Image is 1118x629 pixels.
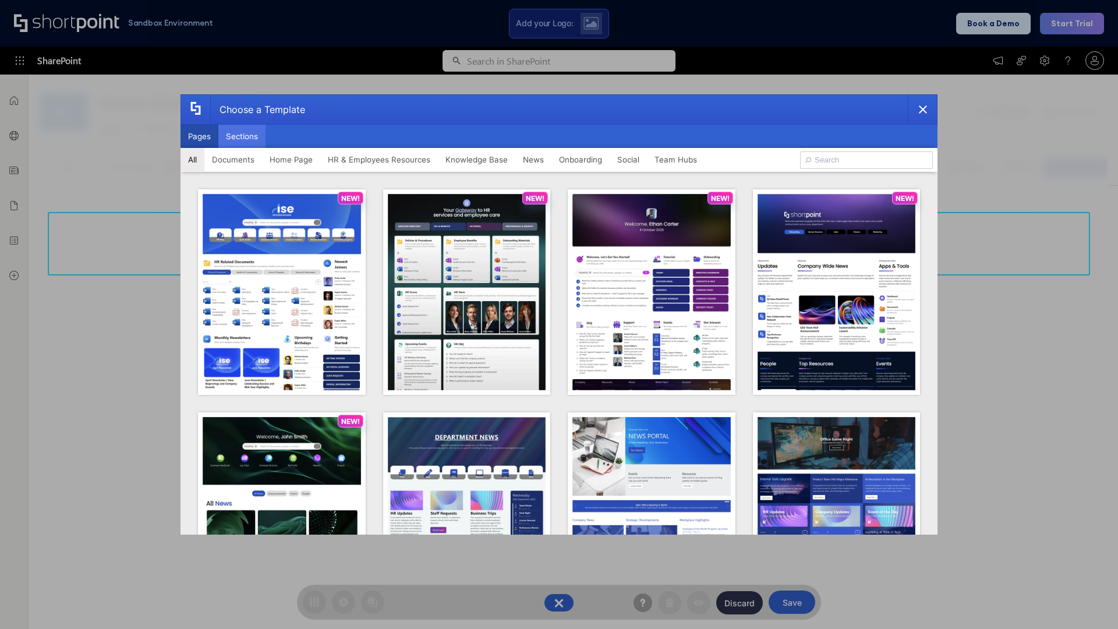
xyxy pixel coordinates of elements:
[526,194,544,203] p: NEW!
[610,148,647,171] button: Social
[218,125,266,148] button: Sections
[1060,573,1118,629] iframe: Chat Widget
[181,94,937,535] div: template selector
[438,148,515,171] button: Knowledge Base
[341,194,360,203] p: NEW!
[551,148,610,171] button: Onboarding
[647,148,705,171] button: Team Hubs
[320,148,438,171] button: HR & Employees Resources
[515,148,551,171] button: News
[262,148,320,171] button: Home Page
[181,125,218,148] button: Pages
[711,194,730,203] p: NEW!
[210,95,305,124] div: Choose a Template
[896,194,914,203] p: NEW!
[204,148,262,171] button: Documents
[341,417,360,426] p: NEW!
[800,151,933,169] input: Search
[181,148,204,171] button: All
